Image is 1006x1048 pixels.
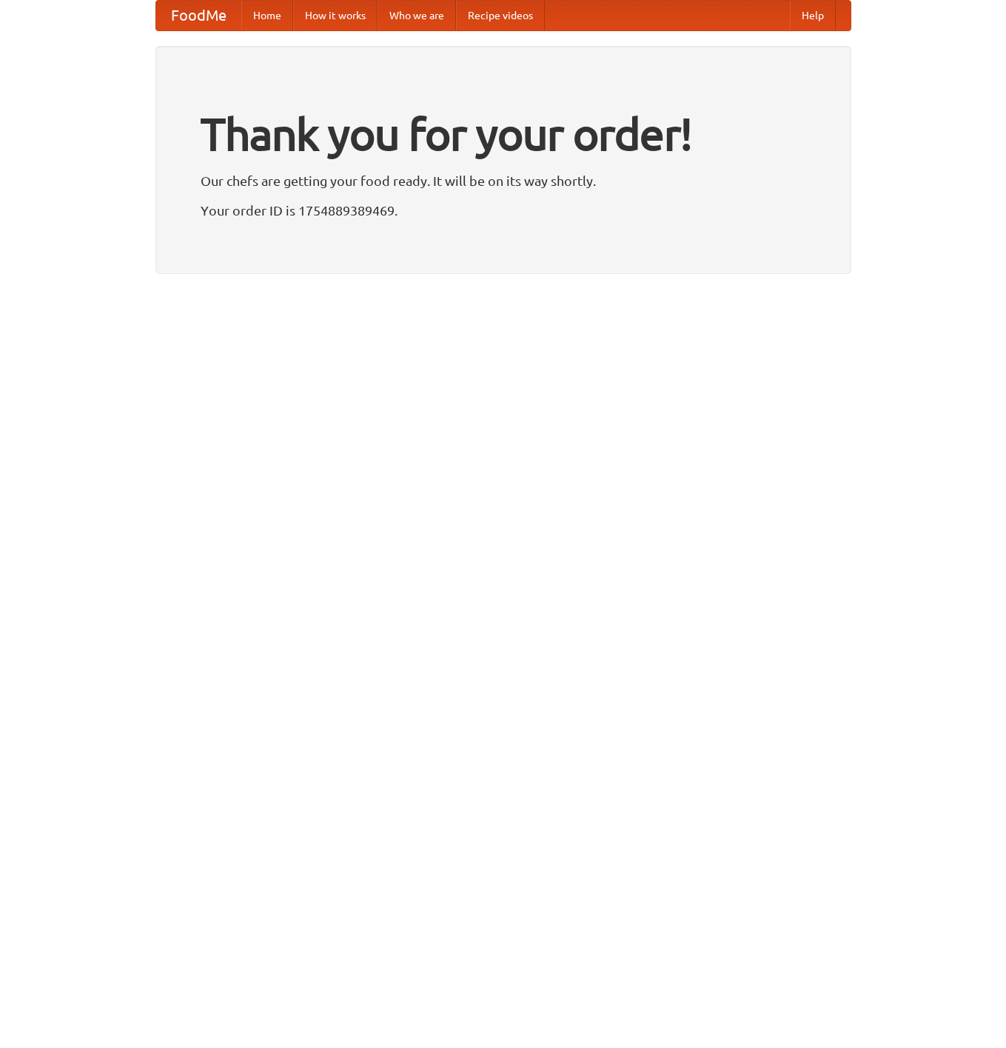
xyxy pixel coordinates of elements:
p: Your order ID is 1754889389469. [201,199,806,221]
h1: Thank you for your order! [201,99,806,170]
a: Help [790,1,836,30]
p: Our chefs are getting your food ready. It will be on its way shortly. [201,170,806,192]
a: FoodMe [156,1,241,30]
a: Recipe videos [456,1,545,30]
a: Home [241,1,293,30]
a: How it works [293,1,378,30]
a: Who we are [378,1,456,30]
